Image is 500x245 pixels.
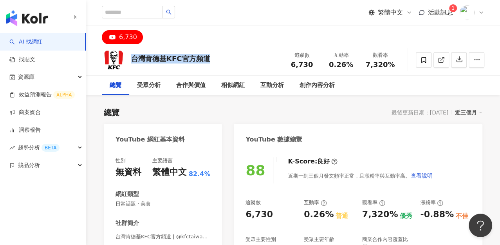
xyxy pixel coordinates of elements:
div: YouTube 網紅基本資料 [116,135,185,144]
span: 競品分析 [18,156,40,174]
span: 資源庫 [18,68,34,86]
a: 商案媒合 [9,109,41,116]
div: 總覽 [110,81,121,90]
sup: 1 [449,4,457,12]
div: 良好 [317,157,330,166]
div: 無資料 [116,166,141,178]
div: 優秀 [400,212,412,220]
span: 活動訊息 [428,9,453,16]
span: 趨勢分析 [18,139,60,156]
span: 1 [451,5,455,11]
div: 台灣肯德基KFC官方頻道 [131,54,210,64]
a: 效益預測報告ALPHA [9,91,75,99]
div: 受眾分析 [137,81,161,90]
span: 7,320% [366,61,395,69]
div: 總覽 [104,107,119,118]
span: 查看說明 [410,172,432,179]
div: 互動分析 [260,81,284,90]
div: 觀看率 [365,51,395,59]
div: 追蹤數 [287,51,317,59]
span: 日常話題 · 美食 [116,200,210,207]
div: 88 [245,162,265,178]
div: 6,730 [245,209,273,221]
div: BETA [42,144,60,152]
span: 0.26% [329,61,353,69]
div: 創作內容分析 [300,81,335,90]
a: 找貼文 [9,56,35,64]
button: 查看說明 [410,168,433,183]
span: 6,730 [291,60,313,69]
div: 網紅類型 [116,190,139,198]
div: 普通 [336,212,348,220]
div: 不佳 [456,212,468,220]
a: searchAI 找網紅 [9,38,42,46]
div: 0.26% [304,209,334,221]
div: 互動率 [326,51,356,59]
div: 近期一到三個月發文頻率正常，且漲粉率與互動率高。 [288,168,433,183]
span: 繁體中文 [378,8,403,17]
div: YouTube 數據總覽 [245,135,302,144]
div: 互動率 [304,199,327,206]
div: 近三個月 [455,107,482,118]
img: Kolr%20app%20icon%20%281%29.png [460,5,475,20]
div: 主要語言 [152,157,173,164]
div: 最後更新日期：[DATE] [392,109,448,116]
div: K-Score : [288,157,338,166]
a: 洞察報告 [9,126,41,134]
div: 繁體中文 [152,166,187,178]
div: 7,320% [362,209,398,221]
span: 82.4% [189,170,211,178]
button: 6,730 [102,30,143,44]
div: 觀看率 [362,199,385,206]
span: search [166,9,171,15]
div: 追蹤數 [245,199,261,206]
div: 6,730 [119,32,137,43]
img: logo [6,10,48,26]
div: 受眾主要性別 [245,236,276,243]
div: 合作與價值 [176,81,206,90]
div: 社群簡介 [116,219,139,227]
div: 受眾主要年齡 [304,236,334,243]
span: 台灣肯德基KFC官方頻道 | @kfctaiwanmkt | UC-1c35Q_sfl90BKJpOv92jw [116,233,210,240]
div: -0.88% [420,209,453,221]
span: rise [9,145,15,151]
img: KOL Avatar [102,48,125,72]
div: 相似網紅 [221,81,245,90]
div: 漲粉率 [420,199,443,206]
iframe: Help Scout Beacon - Open [469,214,492,237]
div: 性別 [116,157,126,164]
